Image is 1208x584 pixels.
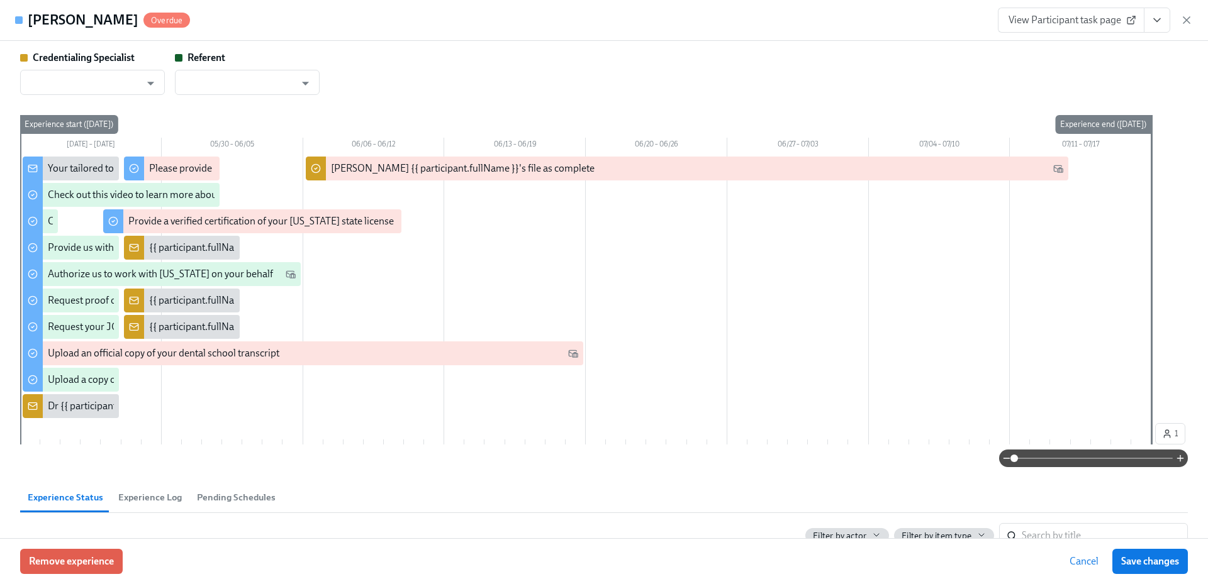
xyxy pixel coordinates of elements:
div: Request proof of your {{ participant.regionalExamPassed }} test scores [48,294,349,307]
span: Overdue [143,16,190,25]
div: Dr {{ participant.fullName }} sent [US_STATE] credentialing requirements [48,399,360,413]
strong: Credentialing Specialist [33,52,135,63]
button: Filter by item type [894,528,994,543]
div: Your tailored to-do list for [US_STATE] credentialing [48,162,268,175]
div: 05/30 – 06/05 [162,138,303,154]
div: Request your JCDNE scores [48,320,167,334]
div: Upload an official copy of your dental school transcript [48,346,279,360]
div: Please provide more information on your answers to the disclosure questions [149,162,479,175]
input: Search by title [1022,523,1188,548]
div: Experience end ([DATE]) [1055,115,1151,134]
div: 06/13 – 06/19 [444,138,586,154]
div: [DATE] – [DATE] [20,138,162,154]
button: Open [141,74,160,93]
span: Experience Log [118,490,182,505]
svg: Work Email [568,348,578,358]
h4: [PERSON_NAME] [28,11,138,30]
div: Provide us with some extra info for the [US_STATE] state application [48,241,337,255]
button: Open [296,74,315,93]
strong: Referent [187,52,225,63]
span: Cancel [1070,555,1099,568]
div: Confirm which state licenses you hold [48,214,209,228]
div: 06/27 – 07/03 [727,138,869,154]
div: Check out this video to learn more about the OCC [48,188,258,202]
a: View Participant task page [998,8,1144,33]
span: Remove experience [29,555,114,568]
button: 1 [1155,423,1185,444]
button: Cancel [1061,549,1107,574]
div: 07/04 – 07/10 [869,138,1010,154]
div: {{ participant.fullName }} has answered the questionnaire [149,241,396,255]
div: 07/11 – 07/17 [1010,138,1151,154]
div: {{ participant.fullName }} has uploaded a receipt for their regional test scores [149,320,477,334]
span: Experience Status [28,490,103,505]
span: 1 [1162,427,1178,440]
div: Experience start ([DATE]) [20,115,118,134]
button: View task page [1144,8,1170,33]
div: Upload a copy of your BLS card [48,373,180,387]
div: Authorize us to work with [US_STATE] on your behalf [48,267,273,281]
div: [PERSON_NAME] {{ participant.fullName }}'s file as complete [331,162,595,175]
div: {{ participant.fullName }} has uploaded a receipt for their JCDNE test scores [149,294,473,307]
span: View Participant task page [1009,14,1134,26]
div: 06/20 – 06/26 [586,138,727,154]
div: 06/06 – 06/12 [303,138,445,154]
button: Filter by actor [805,528,889,543]
svg: Work Email [1053,163,1063,174]
span: Filter by item type [902,530,971,542]
button: Remove experience [20,549,123,574]
svg: Work Email [286,269,296,279]
span: Filter by actor [813,530,866,542]
span: Save changes [1121,555,1179,568]
span: Pending Schedules [197,490,276,505]
button: Save changes [1112,549,1188,574]
div: Provide a verified certification of your [US_STATE] state license [128,214,394,228]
